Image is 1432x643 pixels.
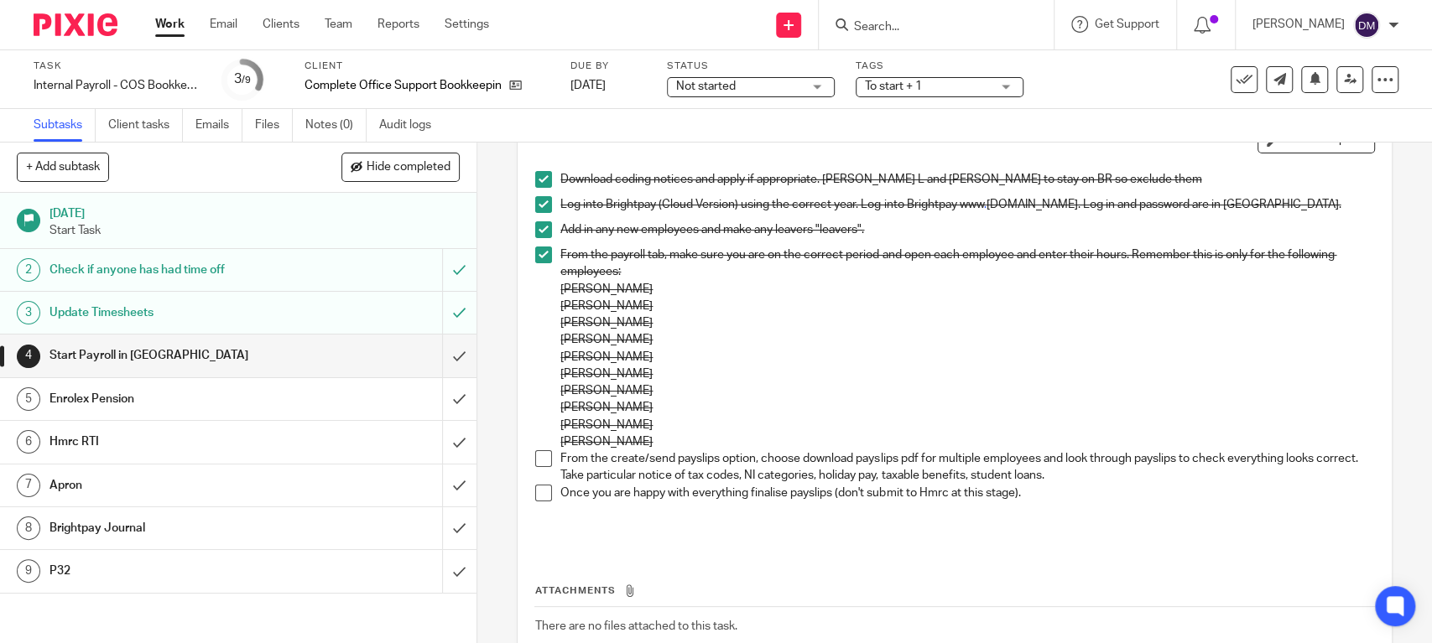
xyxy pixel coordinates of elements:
a: Audit logs [379,109,444,142]
p: Start Task [49,222,460,239]
a: Team [325,16,352,33]
h1: Update Timesheets [49,300,300,325]
h1: Check if anyone has had time off [49,257,300,283]
h1: Hmrc RTI [49,429,300,454]
input: Search [852,20,1003,35]
p: [PERSON_NAME] [560,433,1373,450]
img: Pixie [34,13,117,36]
label: Status [667,60,835,73]
p: Log into Brightpay (Cloud Version) using the correct year. Log into Brightpay www [DOMAIN_NAME]. ... [560,196,1373,213]
p: [PERSON_NAME] [560,298,1373,314]
a: Settings [445,16,489,33]
a: Files [255,109,293,142]
div: 5 [17,387,40,411]
h1: P32 [49,558,300,583]
p: [PERSON_NAME] [560,382,1373,399]
span: There are no files attached to this task. [535,620,737,632]
p: Download coding notices and apply if appropriate. [PERSON_NAME] L and [PERSON_NAME] to stay on BR... [560,171,1373,188]
p: [PERSON_NAME] [560,349,1373,366]
p: Once you are happy with everything finalise payslips (don't submit to Hmrc at this stage). [560,485,1373,501]
p: [PERSON_NAME] [560,399,1373,416]
a: Reports [378,16,419,33]
h1: [DATE] [49,201,460,222]
div: 4 [17,345,40,368]
span: Hide completed [367,161,450,174]
h1: Brightpay Journal [49,516,300,541]
span: To start + 1 [865,80,922,92]
button: + Add subtask [17,153,109,181]
button: Hide completed [341,153,460,181]
a: Client tasks [108,109,183,142]
p: [PERSON_NAME] [560,314,1373,331]
span: Not started [676,80,736,92]
a: Work [155,16,185,33]
a: Email [210,16,237,33]
span: [DATE] [570,80,606,91]
label: Due by [570,60,646,73]
p: From the payroll tab, make sure you are on the correct period and open each employee and enter th... [560,246,1373,281]
div: 3 [17,301,40,324]
p: [PERSON_NAME] [560,417,1373,433]
img: svg%3E [1353,12,1380,39]
a: Emails [195,109,242,142]
a: Clients [263,16,299,33]
div: Internal Payroll - COS Bookkeeping [34,77,201,94]
div: 7 [17,474,40,497]
div: 2 [17,258,40,282]
h1: Enrolex Pension [49,386,300,412]
div: 8 [17,516,40,540]
div: 3 [234,70,251,89]
span: Attachments [535,586,616,595]
a: . [983,199,986,210]
div: 9 [17,559,40,583]
p: [PERSON_NAME] [1252,16,1345,33]
label: Task [34,60,201,73]
div: 6 [17,430,40,454]
h1: Apron [49,473,300,498]
a: Notes (0) [305,109,367,142]
a: Subtasks [34,109,96,142]
p: [PERSON_NAME] [560,281,1373,298]
p: From the create/send payslips option, choose download payslips pdf for multiple employees and loo... [560,450,1373,485]
small: /9 [242,75,251,85]
p: Add in any new employees and make any leavers "leavers". [560,221,1373,238]
p: [PERSON_NAME] [560,331,1373,348]
p: [PERSON_NAME] [560,366,1373,382]
p: Complete Office Support Bookkeeping Ltd [305,77,501,94]
h1: Start Payroll in [GEOGRAPHIC_DATA] [49,343,300,368]
label: Tags [856,60,1023,73]
span: Get Support [1095,18,1159,30]
label: Client [305,60,549,73]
